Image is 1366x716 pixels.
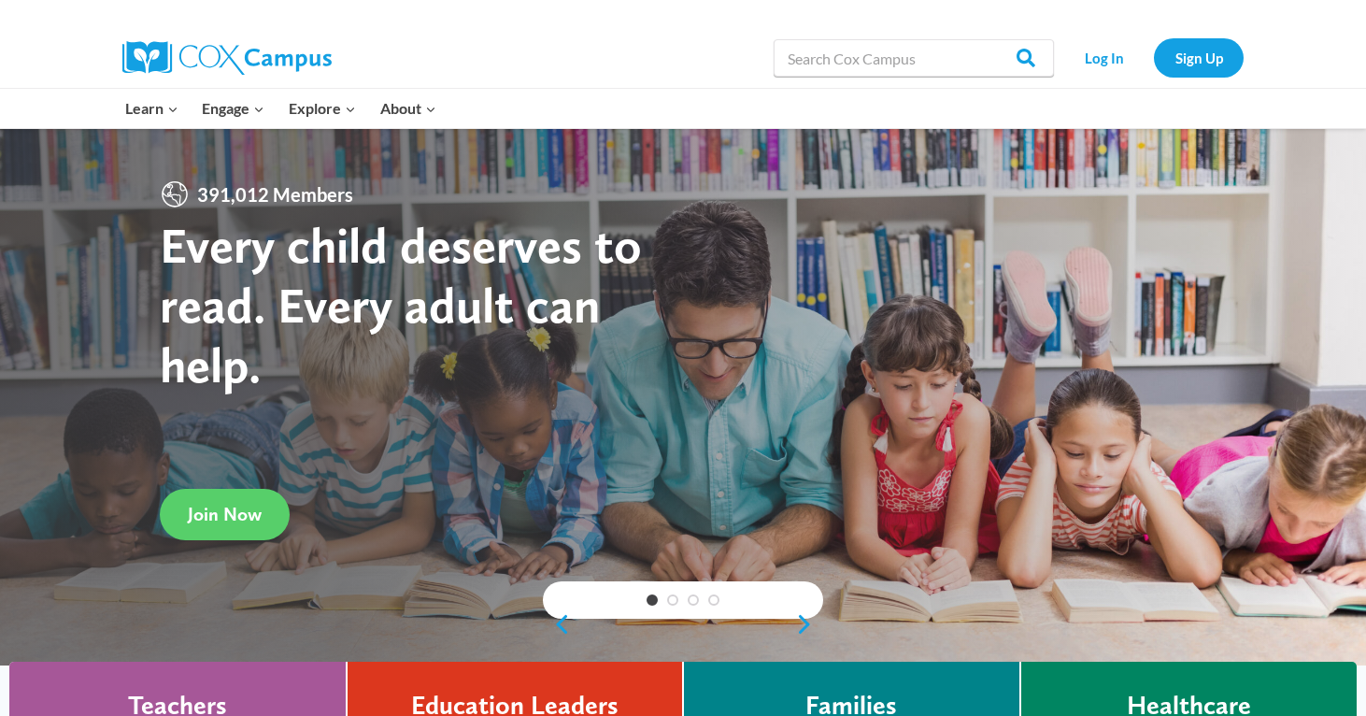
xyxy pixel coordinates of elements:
a: Log In [1063,38,1145,77]
img: Cox Campus [122,41,332,75]
div: content slider buttons [543,606,823,643]
nav: Primary Navigation [113,89,448,128]
span: 391,012 Members [190,179,361,209]
a: 3 [688,594,699,606]
a: next [795,613,823,636]
span: Engage [202,96,264,121]
a: previous [543,613,571,636]
nav: Secondary Navigation [1063,38,1244,77]
a: 1 [647,594,658,606]
a: 2 [667,594,678,606]
span: Join Now [188,503,262,525]
span: Explore [289,96,356,121]
span: About [380,96,436,121]
span: Learn [125,96,178,121]
a: Join Now [160,489,290,540]
a: Sign Up [1154,38,1244,77]
strong: Every child deserves to read. Every adult can help. [160,215,642,394]
a: 4 [708,594,719,606]
input: Search Cox Campus [774,39,1054,77]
